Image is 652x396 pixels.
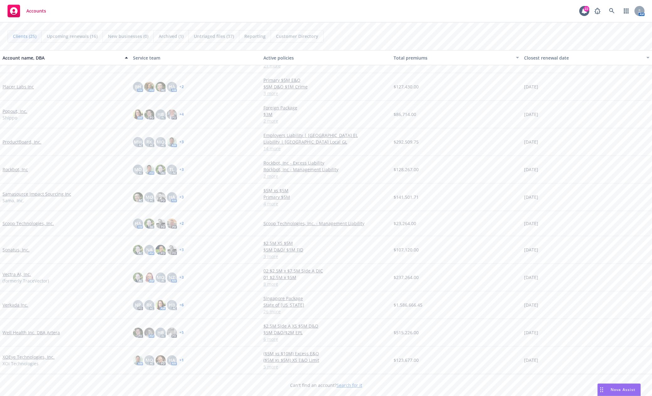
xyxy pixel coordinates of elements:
[169,83,175,90] span: HA
[146,194,153,200] span: MQ
[394,111,416,118] span: $86,714.00
[156,192,166,202] img: photo
[179,276,184,279] a: + 3
[179,248,184,252] a: + 3
[263,267,389,274] a: 02 $2.5M x $7.5M Side A DIC
[263,139,389,145] a: Liability | [GEOGRAPHIC_DATA] Local GL
[263,132,389,139] a: Employers Liability | [GEOGRAPHIC_DATA] EL
[5,2,49,20] a: Accounts
[524,329,538,336] span: [DATE]
[135,220,141,227] span: HA
[156,219,166,229] img: photo
[3,197,24,204] span: Sama, Inc.
[130,50,261,65] button: Service team
[156,165,166,175] img: photo
[524,139,538,145] span: [DATE]
[394,220,416,227] span: $23,264.00
[167,109,177,119] img: photo
[169,357,175,363] span: HA
[337,382,362,388] a: Search for it
[3,220,54,227] a: Scoop Technologies, Inc.
[394,302,422,308] span: $1,586,666.45
[263,336,389,342] a: 6 more
[179,85,184,89] a: + 2
[597,383,641,396] button: Nova Assist
[157,329,164,336] span: HB
[263,274,389,281] a: 01 $2.5M x $5M
[263,62,389,69] a: 21 more
[263,104,389,111] a: Foreign Package
[13,33,36,40] span: Clients (25)
[620,5,633,17] a: Switch app
[263,220,389,227] a: Scoop Technologies, Inc. - Management Liability
[133,245,143,255] img: photo
[169,302,175,308] span: HB
[3,166,28,173] a: Rockbot, Inc
[146,246,152,253] span: NA
[159,33,183,40] span: Archived (1)
[524,111,538,118] span: [DATE]
[591,5,604,17] a: Report a Bug
[3,329,60,336] a: Well Health Inc. DBA Artera
[144,219,154,229] img: photo
[156,82,166,92] img: photo
[263,77,389,83] a: Primary $5M E&O
[156,245,166,255] img: photo
[133,109,143,119] img: photo
[133,328,143,338] img: photo
[144,272,154,282] img: photo
[263,173,389,179] a: 2 more
[524,357,538,363] span: [DATE]
[133,355,143,365] img: photo
[157,274,164,281] span: MQ
[156,300,166,310] img: photo
[394,194,419,200] span: $141,501.71
[179,113,184,116] a: + 4
[179,222,184,225] a: + 2
[169,274,175,281] span: NZ
[524,83,538,90] span: [DATE]
[156,355,166,365] img: photo
[584,6,589,12] div: 22
[524,274,538,281] span: [DATE]
[3,277,49,284] span: (formerly TraceVector)
[263,194,389,200] a: Primary $5M
[134,166,142,173] span: MQ
[606,5,618,17] a: Search
[524,220,538,227] span: [DATE]
[144,82,154,92] img: photo
[144,165,154,175] img: photo
[3,360,39,367] span: XOi Technologies
[598,384,606,396] div: Drag to move
[47,33,98,40] span: Upcoming renewals (16)
[133,272,143,282] img: photo
[263,55,389,61] div: Active policies
[524,166,538,173] span: [DATE]
[3,108,27,114] a: Popout, Inc.
[179,140,184,144] a: + 3
[611,387,635,392] span: Nova Assist
[263,160,389,166] a: Rockbot, Inc - Excess Liability
[394,329,419,336] span: $515,226.00
[146,357,153,363] span: MQ
[263,357,389,363] a: ($5M xs $5M) XS E&O Limit
[167,137,177,147] img: photo
[263,281,389,287] a: 8 more
[263,323,389,329] a: $2.5M Side A XS $5M D&O
[263,363,389,370] a: 5 more
[3,114,17,121] span: Shippo
[3,139,41,145] a: ProductBoard, Inc.
[3,55,121,61] div: Account name, DBA
[3,302,28,308] a: Verkada Inc.
[263,83,389,90] a: $5M D&O $1M Crime
[179,358,184,362] a: + 1
[26,8,46,13] span: Accounts
[524,302,538,308] span: [DATE]
[3,246,29,253] a: Sonatus, Inc.
[169,194,175,200] span: HA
